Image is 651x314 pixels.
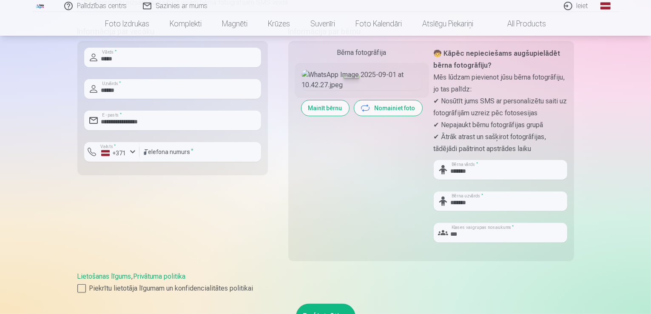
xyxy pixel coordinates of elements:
[77,283,574,294] label: Piekrītu lietotāja līgumam un konfidencialitātes politikai
[483,12,556,36] a: All products
[36,3,45,9] img: /fa1
[300,12,345,36] a: Suvenīri
[434,119,567,131] p: ✔ Nepajaukt bērnu fotogrāfijas grupā
[159,12,212,36] a: Komplekti
[434,49,560,69] strong: 🧒 Kāpēc nepieciešams augšupielādēt bērna fotogrāfiju?
[101,149,127,157] div: +371
[345,12,412,36] a: Foto kalendāri
[134,272,186,280] a: Privātuma politika
[295,48,429,58] div: Bērna fotogrāfija
[98,143,119,150] label: Valsts
[434,131,567,155] p: ✔ Ātrāk atrast un sašķirot fotogrāfijas, tādējādi paātrinot apstrādes laiku
[84,142,139,162] button: Valsts*+371
[302,70,422,90] img: WhatsApp Image 2025-09-01 at 10.42.27.jpeg
[95,12,159,36] a: Foto izdrukas
[301,100,349,116] button: Mainīt bērnu
[412,12,483,36] a: Atslēgu piekariņi
[77,272,131,280] a: Lietošanas līgums
[354,100,422,116] button: Nomainiet foto
[77,271,574,294] div: ,
[434,95,567,119] p: ✔ Nosūtīt jums SMS ar personalizētu saiti uz fotogrāfijām uzreiz pēc fotosesijas
[258,12,300,36] a: Krūzes
[212,12,258,36] a: Magnēti
[434,71,567,95] p: Mēs lūdzam pievienot jūsu bērna fotogrāfiju, jo tas palīdz:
